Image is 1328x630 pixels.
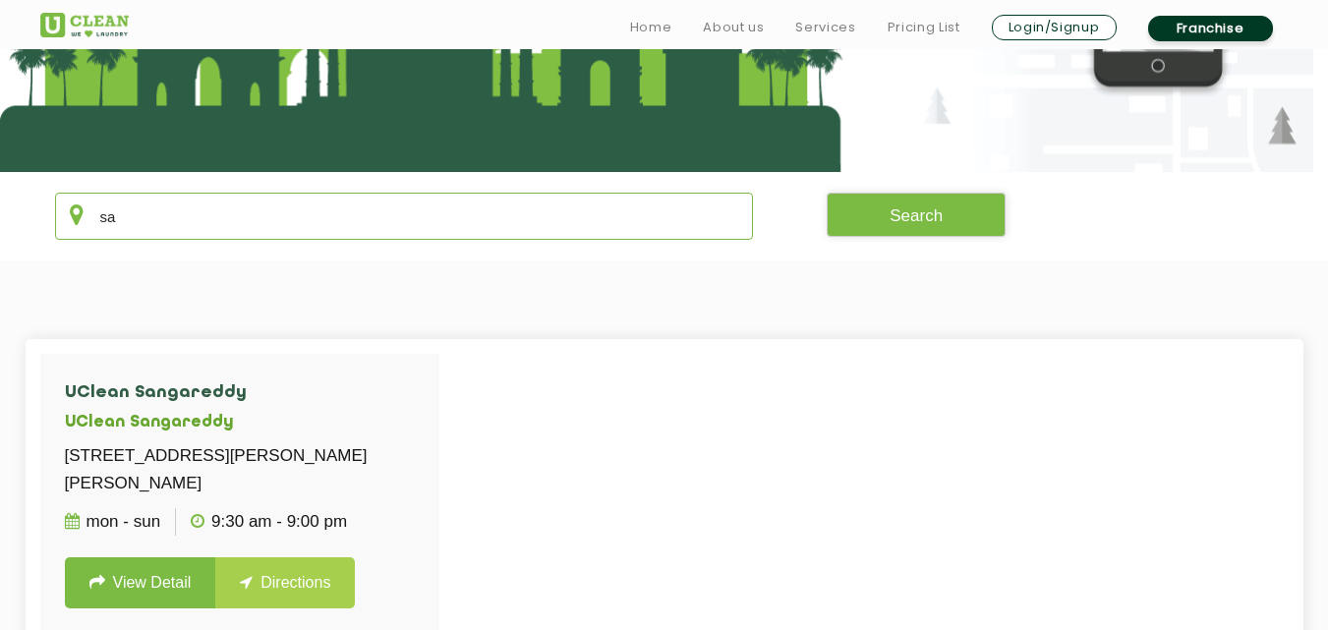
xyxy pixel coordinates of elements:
[191,508,347,536] p: 9:30 AM - 9:00 PM
[65,442,415,497] p: [STREET_ADDRESS][PERSON_NAME][PERSON_NAME]
[888,16,960,39] a: Pricing List
[65,508,161,536] p: Mon - Sun
[65,557,216,608] a: View Detail
[65,414,415,432] h5: UClean Sangareddy
[40,13,129,37] img: UClean Laundry and Dry Cleaning
[55,193,754,240] input: Enter city/area/pin Code
[703,16,764,39] a: About us
[992,15,1117,40] a: Login/Signup
[1148,16,1273,41] a: Franchise
[827,193,1006,237] button: Search
[215,557,355,608] a: Directions
[65,383,415,403] h4: UClean Sangareddy
[795,16,855,39] a: Services
[630,16,672,39] a: Home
